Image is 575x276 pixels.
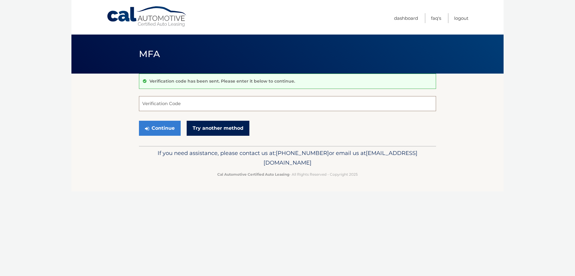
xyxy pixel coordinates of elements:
[187,121,249,136] a: Try another method
[143,148,432,168] p: If you need assistance, please contact us at: or email us at
[149,78,295,84] p: Verification code has been sent. Please enter it below to continue.
[139,48,160,59] span: MFA
[139,96,436,111] input: Verification Code
[276,150,329,156] span: [PHONE_NUMBER]
[139,121,181,136] button: Continue
[394,13,418,23] a: Dashboard
[431,13,441,23] a: FAQ's
[107,6,188,27] a: Cal Automotive
[263,150,417,166] span: [EMAIL_ADDRESS][DOMAIN_NAME]
[143,171,432,177] p: - All Rights Reserved - Copyright 2025
[217,172,289,177] strong: Cal Automotive Certified Auto Leasing
[454,13,468,23] a: Logout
